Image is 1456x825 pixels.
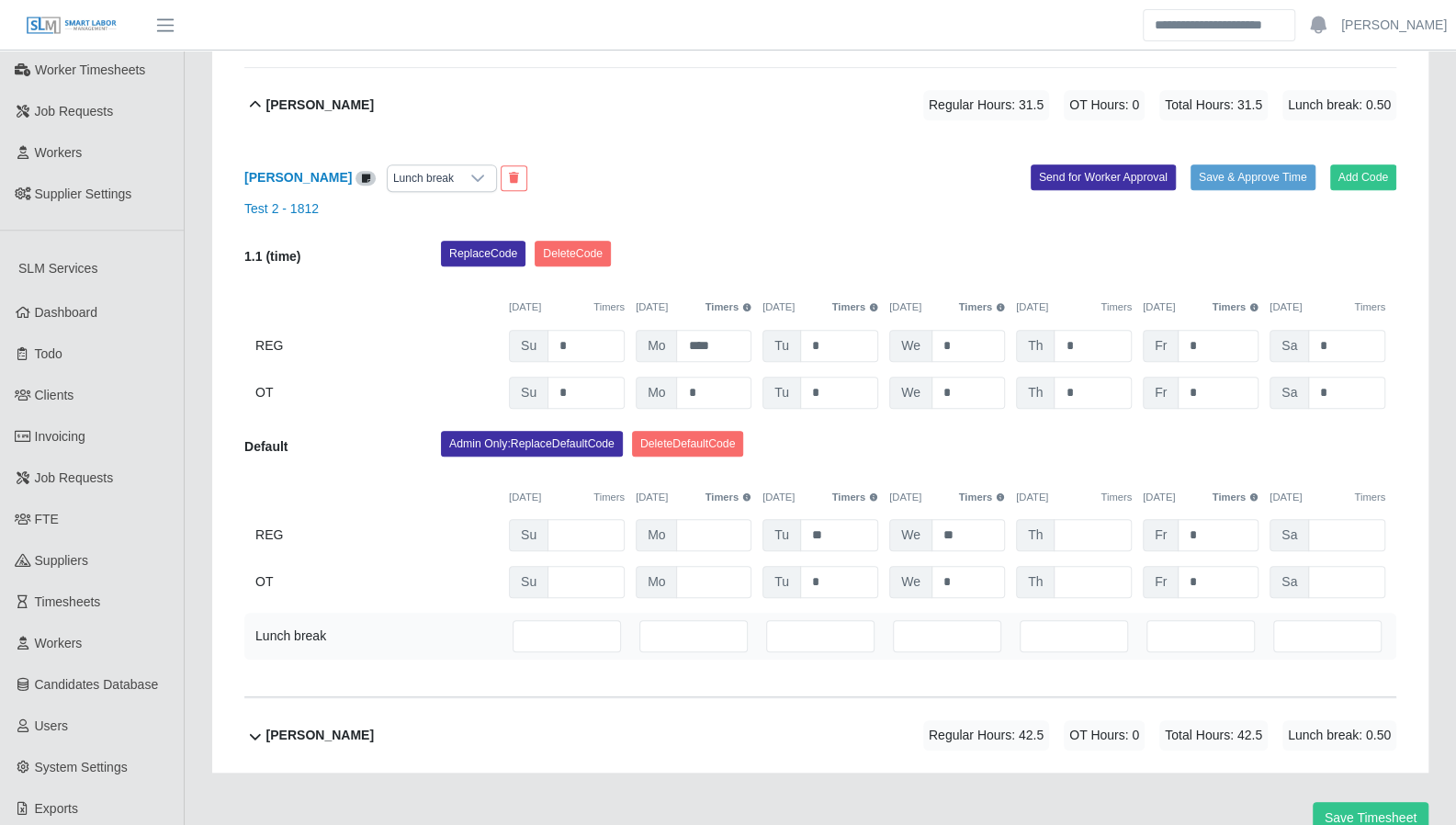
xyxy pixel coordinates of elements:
[636,330,677,362] span: Mo
[441,431,623,457] button: Admin Only:ReplaceDefaultCode
[762,490,878,505] div: [DATE]
[1143,566,1179,598] span: Fr
[1143,490,1258,505] div: [DATE]
[388,165,459,191] div: Lunch break
[1016,490,1132,505] div: [DATE]
[255,566,498,598] div: OT
[593,299,625,315] button: Timers
[636,490,751,505] div: [DATE]
[1159,720,1268,751] span: Total Hours: 42.5
[959,299,1006,315] button: Timers
[35,553,88,568] span: Suppliers
[1213,490,1259,505] button: Timers
[35,388,74,402] span: Clients
[1100,299,1132,315] button: Timers
[244,170,352,185] a: [PERSON_NAME]
[35,346,62,361] span: Todo
[762,330,801,362] span: Tu
[266,96,374,115] b: [PERSON_NAME]
[35,594,101,609] span: Timesheets
[35,801,78,816] span: Exports
[832,490,879,505] button: Timers
[832,299,879,315] button: Timers
[889,299,1005,315] div: [DATE]
[509,519,548,551] span: Su
[1064,90,1145,120] span: OT Hours: 0
[1270,330,1309,362] span: Sa
[509,299,625,315] div: [DATE]
[35,470,114,485] span: Job Requests
[705,299,752,315] button: Timers
[35,718,69,733] span: Users
[1159,90,1268,120] span: Total Hours: 31.5
[1143,9,1295,41] input: Search
[255,330,498,362] div: REG
[509,377,548,409] span: Su
[923,90,1049,120] span: Regular Hours: 31.5
[1143,377,1179,409] span: Fr
[889,519,932,551] span: We
[1016,377,1055,409] span: Th
[762,519,801,551] span: Tu
[889,490,1005,505] div: [DATE]
[509,566,548,598] span: Su
[35,186,132,201] span: Supplier Settings
[35,636,83,650] span: Workers
[1282,720,1396,751] span: Lunch break: 0.50
[509,490,625,505] div: [DATE]
[1016,566,1055,598] span: Th
[255,377,498,409] div: OT
[1270,377,1309,409] span: Sa
[1016,299,1132,315] div: [DATE]
[244,201,319,216] a: Test 2 - 1812
[889,566,932,598] span: We
[1016,519,1055,551] span: Th
[636,377,677,409] span: Mo
[1064,720,1145,751] span: OT Hours: 0
[26,16,118,36] img: SLM Logo
[923,720,1049,751] span: Regular Hours: 42.5
[35,305,98,320] span: Dashboard
[35,429,85,444] span: Invoicing
[1143,330,1179,362] span: Fr
[1270,519,1309,551] span: Sa
[244,439,288,454] b: Default
[1191,164,1315,190] button: Save & Approve Time
[1354,299,1385,315] button: Timers
[18,261,97,276] span: SLM Services
[35,62,145,77] span: Worker Timesheets
[1016,330,1055,362] span: Th
[593,490,625,505] button: Timers
[1143,299,1258,315] div: [DATE]
[889,330,932,362] span: We
[1270,490,1385,505] div: [DATE]
[1143,519,1179,551] span: Fr
[1282,90,1396,120] span: Lunch break: 0.50
[762,299,878,315] div: [DATE]
[266,726,374,745] b: [PERSON_NAME]
[35,760,128,774] span: System Settings
[705,490,752,505] button: Timers
[35,104,114,119] span: Job Requests
[441,241,525,266] button: ReplaceCode
[35,145,83,160] span: Workers
[1330,164,1397,190] button: Add Code
[762,566,801,598] span: Tu
[1100,490,1132,505] button: Timers
[244,698,1396,773] button: [PERSON_NAME] Regular Hours: 42.5 OT Hours: 0 Total Hours: 42.5 Lunch break: 0.50
[501,165,527,191] button: End Worker & Remove from the Timesheet
[1213,299,1259,315] button: Timers
[636,566,677,598] span: Mo
[636,519,677,551] span: Mo
[762,377,801,409] span: Tu
[1031,164,1176,190] button: Send for Worker Approval
[244,249,300,264] b: 1.1 (time)
[889,377,932,409] span: We
[535,241,611,266] button: DeleteCode
[636,299,751,315] div: [DATE]
[35,677,159,692] span: Candidates Database
[1341,16,1447,35] a: [PERSON_NAME]
[1270,299,1385,315] div: [DATE]
[356,170,376,185] a: View/Edit Notes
